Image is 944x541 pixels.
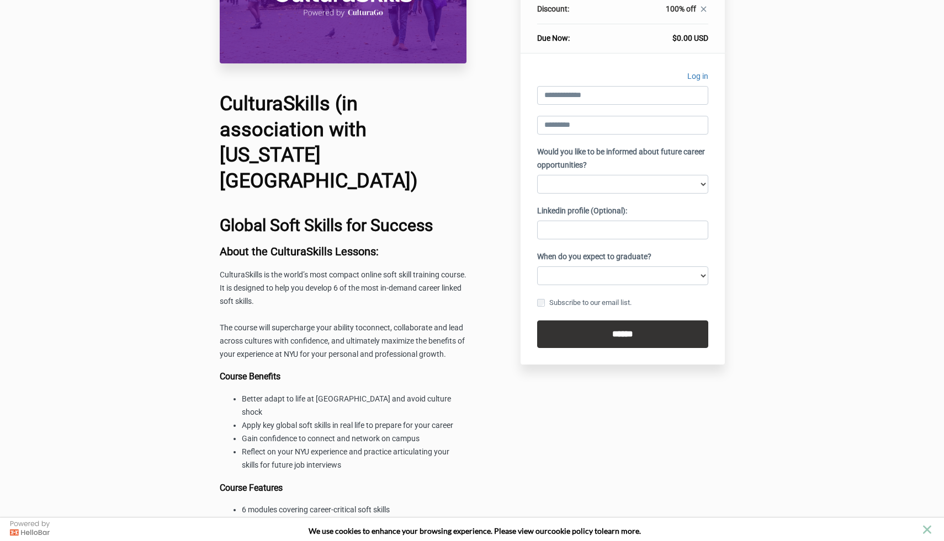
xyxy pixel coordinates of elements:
label: When do you expect to graduate? [537,250,651,264]
span: Gain confidence to connect and network on campus [242,434,420,443]
i: close [699,4,708,14]
span: Apply key global soft skills in real life to prepare for your career [242,421,453,430]
b: Global Soft Skills for Success [220,216,433,235]
label: Linkedin profile (Optional): [537,205,627,218]
label: Subscribe to our email list. [537,297,632,309]
span: $0.00 USD [672,34,708,42]
span: learn more. [602,526,641,535]
th: Discount: [537,3,609,24]
h1: CulturaSkills (in association with [US_STATE][GEOGRAPHIC_DATA]) [220,91,467,194]
a: cookie policy [548,526,593,535]
th: Due Now: [537,24,609,44]
span: 100% off [666,4,696,13]
input: Subscribe to our email list. [537,299,545,307]
span: CulturaSkills is the world’s most compact online soft skill training course. It is designed to he... [220,270,466,306]
strong: to [595,526,602,535]
span: Reflect on your NYU experience and practice articulating your skills for future job interviews [242,447,449,469]
b: Course Features [220,483,283,493]
span: 6 modules covering career-critical soft skills [242,505,390,514]
b: Course Benefits [220,371,280,382]
span: The course will supercharge your ability to [220,323,363,332]
span: We use cookies to enhance your browsing experience. Please view our [309,526,548,535]
button: close [920,523,934,537]
label: Would you like to be informed about future career opportunities? [537,146,708,172]
span: Better adapt to life at [GEOGRAPHIC_DATA] and avoid culture shock [242,394,451,416]
a: close [696,4,708,17]
h3: About the CulturaSkills Lessons: [220,245,467,258]
a: Log in [687,70,708,86]
span: connect, collaborate and lead across cultures with confidence, and ultimately maximize the benefi... [220,323,465,358]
